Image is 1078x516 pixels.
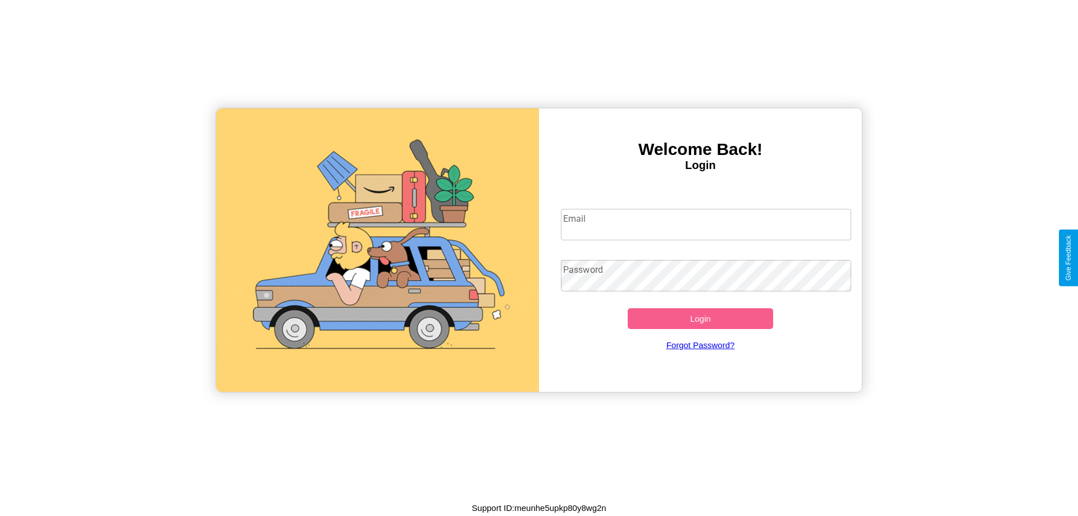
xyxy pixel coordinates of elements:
button: Login [628,308,773,329]
p: Support ID: meunhe5upkp80y8wg2n [472,500,606,515]
h3: Welcome Back! [539,140,862,159]
h4: Login [539,159,862,172]
a: Forgot Password? [555,329,846,361]
div: Give Feedback [1065,235,1072,281]
img: gif [216,108,539,392]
